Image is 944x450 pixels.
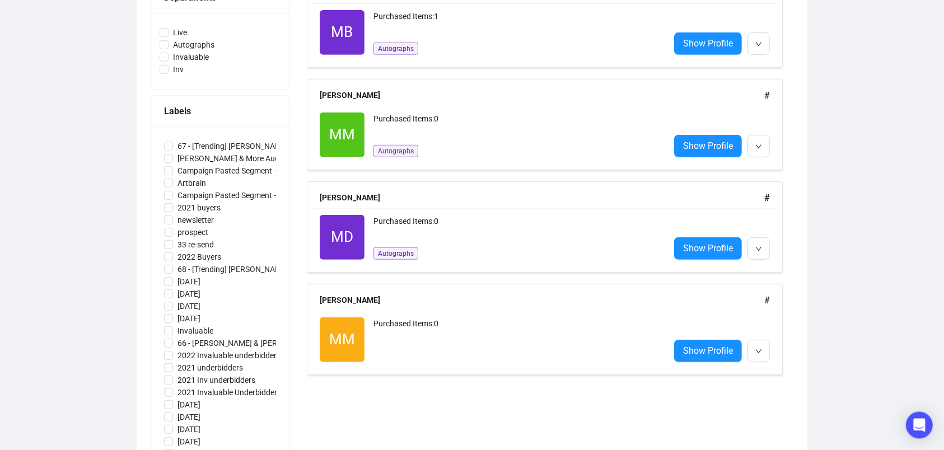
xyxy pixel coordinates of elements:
[169,26,191,39] span: Live
[173,201,225,214] span: 2021 buyers
[674,340,742,362] a: Show Profile
[373,112,661,135] div: Purchased Items: 0
[683,344,733,358] span: Show Profile
[173,337,405,349] span: 66 - [PERSON_NAME] & [PERSON_NAME] Family Auction; Forbes
[173,214,218,226] span: newsletter
[307,284,794,375] a: [PERSON_NAME]#MMPurchased Items:0Show Profile
[331,226,353,249] span: MD
[674,237,742,260] a: Show Profile
[173,238,218,251] span: 33 re-send
[169,39,219,51] span: Autographs
[173,251,226,263] span: 2022 Buyers
[373,247,418,260] span: Autographs
[755,246,762,252] span: down
[173,386,286,399] span: 2021 Invaluable Underbidders
[164,104,276,118] div: Labels
[764,193,770,203] span: #
[331,21,353,44] span: MB
[307,181,794,273] a: [PERSON_NAME]#MDPurchased Items:0AutographsShow Profile
[764,295,770,306] span: #
[173,411,205,423] span: [DATE]
[173,288,205,300] span: [DATE]
[674,32,742,55] a: Show Profile
[173,275,205,288] span: [DATE]
[173,399,205,411] span: [DATE]
[320,294,764,306] div: [PERSON_NAME]
[173,165,350,177] span: Campaign Pasted Segment - [DATE] 10:02:04 am
[755,348,762,355] span: down
[755,41,762,48] span: down
[173,325,218,337] span: Invaluable
[173,423,205,435] span: [DATE]
[683,36,733,50] span: Show Profile
[906,412,933,439] div: Open Intercom Messenger
[764,90,770,101] span: #
[173,226,213,238] span: prospect
[373,145,418,157] span: Autographs
[329,328,355,351] span: MM
[307,79,794,170] a: [PERSON_NAME]#MMPurchased Items:0AutographsShow Profile
[173,152,297,165] span: [PERSON_NAME] & More Auction
[173,349,285,362] span: 2022 Invaluable underbidders
[373,317,661,362] div: Purchased Items: 0
[173,374,260,386] span: 2021 Inv underbidders
[683,241,733,255] span: Show Profile
[173,435,205,448] span: [DATE]
[329,123,355,146] span: MM
[173,263,442,275] span: 68 - [Trending] [PERSON_NAME] & [PERSON_NAME] Family Auction; Forbes
[373,10,661,32] div: Purchased Items: 1
[169,51,213,63] span: Invaluable
[169,63,188,76] span: Inv
[173,177,211,189] span: Artbrain
[755,143,762,150] span: down
[683,139,733,153] span: Show Profile
[173,140,442,152] span: 67 - [Trending] [PERSON_NAME] & [PERSON_NAME] Family Auction; Forbes
[173,312,205,325] span: [DATE]
[173,362,247,374] span: 2021 underbidders
[320,191,764,204] div: [PERSON_NAME]
[373,215,661,237] div: Purchased Items: 0
[320,89,764,101] div: [PERSON_NAME]
[173,189,350,201] span: Campaign Pasted Segment - [DATE] 10:19:47 am
[373,43,418,55] span: Autographs
[674,135,742,157] a: Show Profile
[173,300,205,312] span: [DATE]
